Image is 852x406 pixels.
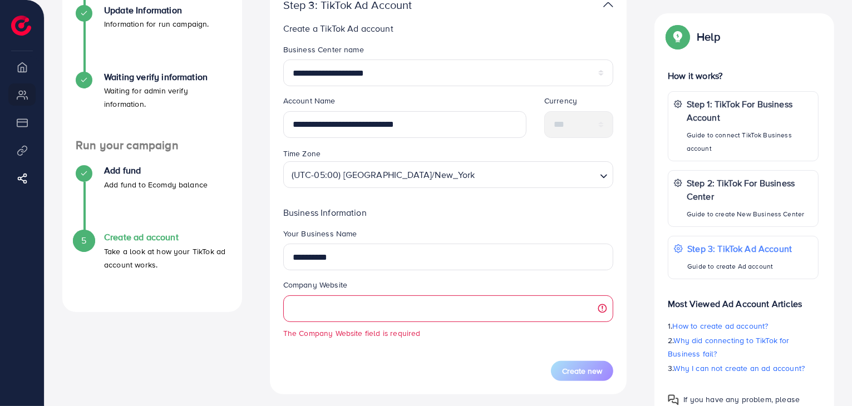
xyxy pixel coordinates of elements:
[62,165,242,232] li: Add fund
[805,356,844,398] iframe: Chat
[668,394,679,405] img: Popup guide
[62,138,242,152] h4: Run your campaign
[104,84,229,111] p: Waiting for admin verify information.
[668,335,789,359] span: Why did connecting to TikTok for Business fail?
[283,328,614,339] small: The Company Website field is required
[62,72,242,138] li: Waiting verify information
[283,161,614,188] div: Search for option
[283,228,614,244] legend: Your Business Name
[668,362,819,375] p: 3.
[283,44,614,60] legend: Business Center name
[104,232,229,242] h4: Create ad account
[283,22,614,35] p: Create a TikTok Ad account
[668,27,688,47] img: Popup guide
[687,242,792,255] p: Step 3: TikTok Ad Account
[104,178,208,191] p: Add fund to Ecomdy balance
[687,176,812,203] p: Step 2: TikTok For Business Center
[687,260,792,273] p: Guide to create Ad account
[283,95,526,111] legend: Account Name
[283,279,614,295] legend: Company Website
[687,207,812,221] p: Guide to create New Business Center
[283,206,614,219] p: Business Information
[104,245,229,271] p: Take a look at how your TikTok ad account works.
[62,232,242,299] li: Create ad account
[11,16,31,36] img: logo
[479,165,596,185] input: Search for option
[551,361,613,381] button: Create new
[104,5,209,16] h4: Update Information
[104,17,209,31] p: Information for run campaign.
[687,128,812,155] p: Guide to connect TikTok Business account
[81,234,86,247] span: 5
[674,363,805,374] span: Why I can not create an ad account?
[283,148,321,159] label: Time Zone
[673,320,769,331] span: How to create ad account?
[668,319,819,333] p: 1.
[562,365,602,377] span: Create new
[544,95,613,111] legend: Currency
[697,30,720,43] p: Help
[104,165,208,176] h4: Add fund
[668,334,819,360] p: 2.
[104,72,229,82] h4: Waiting verify information
[62,5,242,72] li: Update Information
[668,69,819,82] p: How it works?
[687,97,812,124] p: Step 1: TikTok For Business Account
[668,288,819,310] p: Most Viewed Ad Account Articles
[289,165,477,185] span: (UTC-05:00) [GEOGRAPHIC_DATA]/New_York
